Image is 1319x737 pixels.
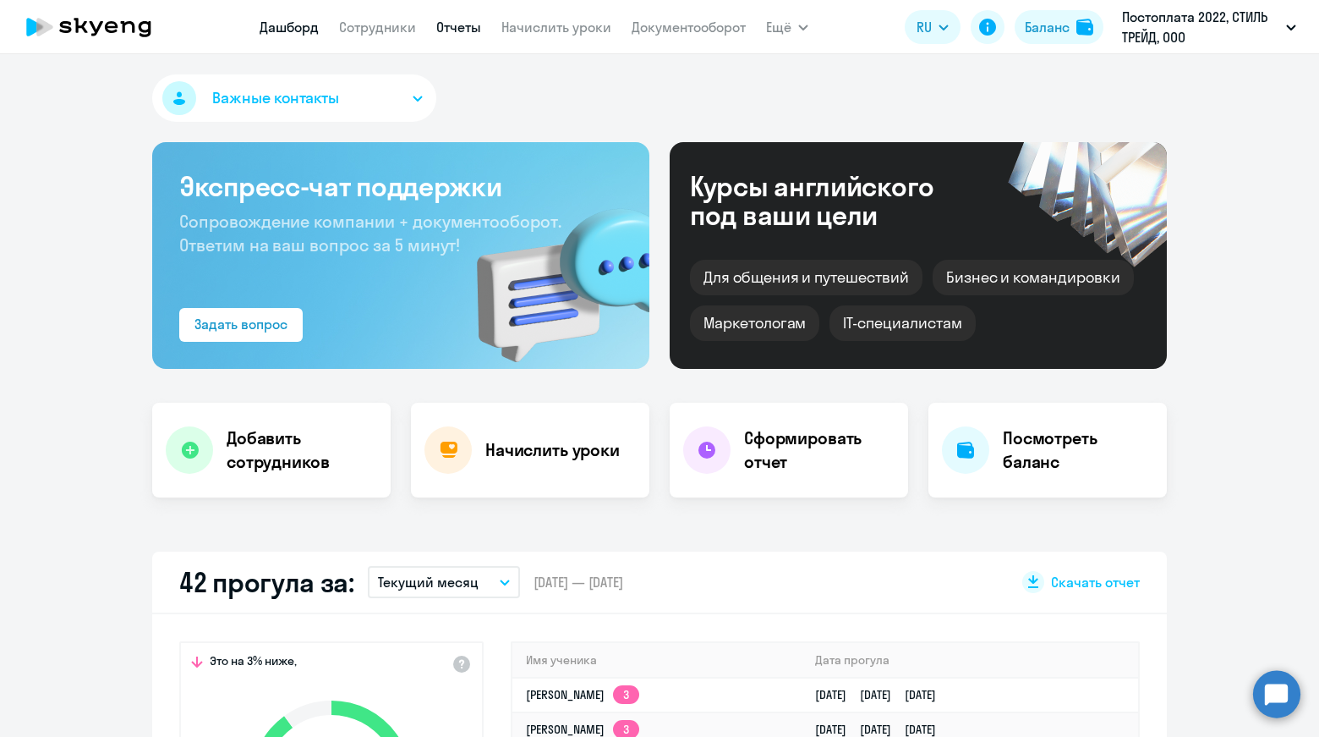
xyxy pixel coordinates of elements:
[1122,7,1279,47] p: Постоплата 2022, СТИЛЬ ТРЕЙД, ООО
[194,314,287,334] div: Задать вопрос
[690,305,819,341] div: Маркетологам
[1015,10,1103,44] button: Балансbalance
[815,687,950,702] a: [DATE][DATE][DATE]
[917,17,932,37] span: RU
[212,87,339,109] span: Важные контакты
[339,19,416,36] a: Сотрудники
[933,260,1134,295] div: Бизнес и командировки
[829,305,975,341] div: IT-специалистам
[179,565,354,599] h2: 42 прогула за:
[526,687,639,702] a: [PERSON_NAME]3
[436,19,481,36] a: Отчеты
[1076,19,1093,36] img: balance
[210,653,297,674] span: Это на 3% ниже,
[766,10,808,44] button: Ещё
[512,643,802,678] th: Имя ученика
[632,19,746,36] a: Документооборот
[1051,573,1140,591] span: Скачать отчет
[152,74,436,122] button: Важные контакты
[485,438,620,462] h4: Начислить уроки
[1114,7,1305,47] button: Постоплата 2022, СТИЛЬ ТРЕЙД, ООО
[802,643,1138,678] th: Дата прогула
[690,260,922,295] div: Для общения и путешествий
[1003,426,1153,474] h4: Посмотреть баланс
[179,169,622,203] h3: Экспресс-чат поддержки
[815,722,950,737] a: [DATE][DATE][DATE]
[526,722,639,737] a: [PERSON_NAME]3
[905,10,961,44] button: RU
[501,19,611,36] a: Начислить уроки
[179,211,561,256] span: Сопровождение компании + документооборот. Ответим на ваш вопрос за 5 минут!
[227,426,377,474] h4: Добавить сотрудников
[1025,17,1070,37] div: Баланс
[744,426,895,474] h4: Сформировать отчет
[690,172,979,229] div: Курсы английского под ваши цели
[613,685,639,704] app-skyeng-badge: 3
[766,17,791,37] span: Ещё
[452,179,649,369] img: bg-img
[179,308,303,342] button: Задать вопрос
[378,572,479,592] p: Текущий месяц
[534,573,623,591] span: [DATE] — [DATE]
[260,19,319,36] a: Дашборд
[368,566,520,598] button: Текущий месяц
